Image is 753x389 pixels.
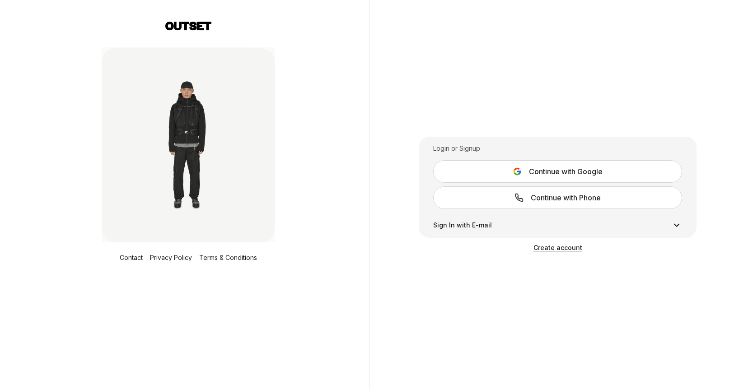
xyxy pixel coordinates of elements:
a: Continue with Phone [433,186,682,209]
div: Login or Signup [433,144,682,153]
a: Contact [120,254,143,261]
span: Sign In with E-mail [433,221,492,230]
span: Continue with Phone [531,192,601,203]
span: Continue with Google [529,166,603,177]
a: Terms & Conditions [199,254,257,261]
a: Create account [533,244,582,251]
button: Sign In with E-mail [433,220,682,231]
img: Login Layout Image [102,47,275,242]
button: Continue with Google [433,160,682,183]
a: Privacy Policy [150,254,192,261]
